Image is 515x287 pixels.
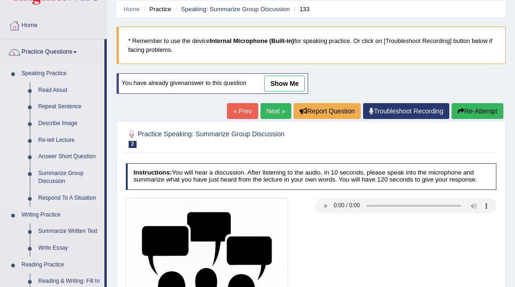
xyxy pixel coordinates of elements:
[181,6,289,13] a: Speaking: Summarize Group Discussion
[261,103,291,119] a: Next »
[210,37,294,44] b: Internal Microphone (Built-in)
[34,82,104,99] a: Read Aloud
[129,141,137,148] span: 2
[264,76,305,91] a: show me
[17,207,104,224] a: Writing Practice
[0,39,104,63] a: Practice Questions
[452,103,503,119] button: Re-Attempt
[133,169,172,176] b: Instructions:
[291,5,309,14] li: 133
[34,148,104,165] a: Answer Short Question
[117,73,308,94] div: You have already given answer to this question
[34,223,104,240] a: Summarize Written Text
[141,5,171,14] li: Practice
[294,103,361,119] button: Report Question
[124,6,140,13] a: Home
[34,115,104,132] a: Describe Image
[117,27,506,64] blockquote: * Remember to use the device for speaking practice. Or click on [Troubleshoot Recording] button b...
[0,13,107,36] a: Home
[17,65,104,82] a: Speaking Practice
[34,190,104,207] a: Respond To A Situation
[126,128,356,148] h2: Practice Speaking: Summarize Group Discussion
[34,240,104,257] a: Write Essay
[363,103,449,119] a: Troubleshoot Recording
[34,98,104,115] a: Repeat Sentence
[34,165,104,190] a: Summarize Group Discussion
[227,103,258,119] a: « Prev
[126,163,497,190] h4: You will hear a discussion. After listening to the audio, in 10 seconds, please speak into the mi...
[34,132,104,149] a: Re-tell Lecture
[17,257,104,273] a: Reading Practice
